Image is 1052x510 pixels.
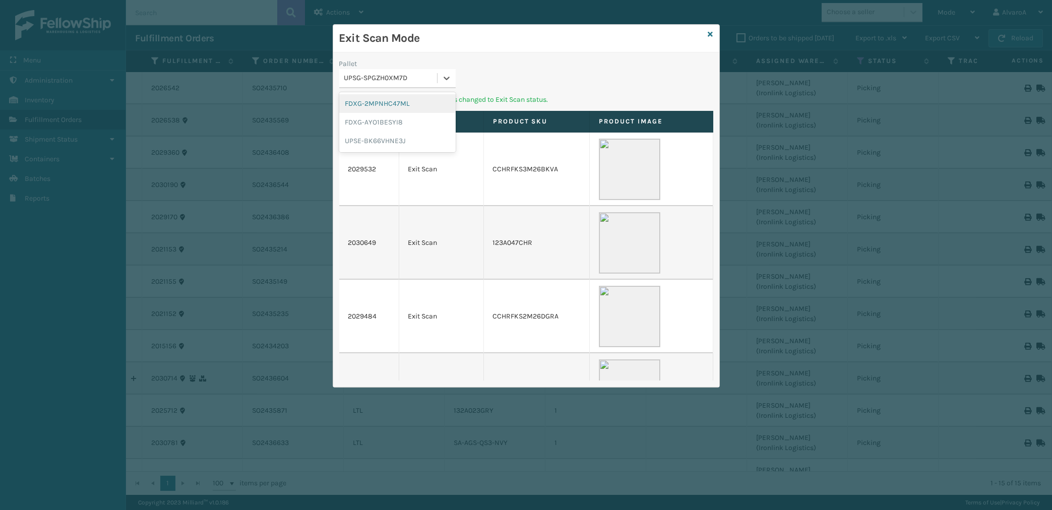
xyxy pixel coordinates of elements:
div: UPSE-BK66VHNE3J [339,132,456,150]
img: 51104088640_40f294f443_o-scaled-700x700.jpg [599,212,660,274]
label: Product SKU [493,117,580,126]
td: Exit Scan [399,353,484,427]
td: CCHRFKS2M26DGRA [484,280,590,353]
td: Exit Scan [399,280,484,353]
div: UPSG-SPGZH0XM7D [344,73,438,84]
h3: Exit Scan Mode [339,31,704,46]
a: 2029484 [348,311,377,322]
p: Pallet scanned and Fulfillment Orders changed to Exit Scan status. [339,94,713,105]
td: Exit Scan [399,133,484,206]
img: 51104088640_40f294f443_o-scaled-700x700.jpg [599,139,660,200]
td: CCHRFKS3M26BKVA [484,133,590,206]
img: 51104088640_40f294f443_o-scaled-700x700.jpg [599,359,660,421]
a: 2030649 [348,238,377,248]
img: 51104088640_40f294f443_o-scaled-700x700.jpg [599,286,660,347]
td: 123A047CHR [484,206,590,280]
div: FDXG-2MPNHC47ML [339,94,456,113]
label: Pallet [339,58,357,69]
label: Product Image [599,117,704,126]
a: 2029532 [348,164,377,174]
td: Exit Scan [399,206,484,280]
div: FDXG-AYO1BESYI8 [339,113,456,132]
td: CCHRFKS3M26DGRA [484,353,590,427]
